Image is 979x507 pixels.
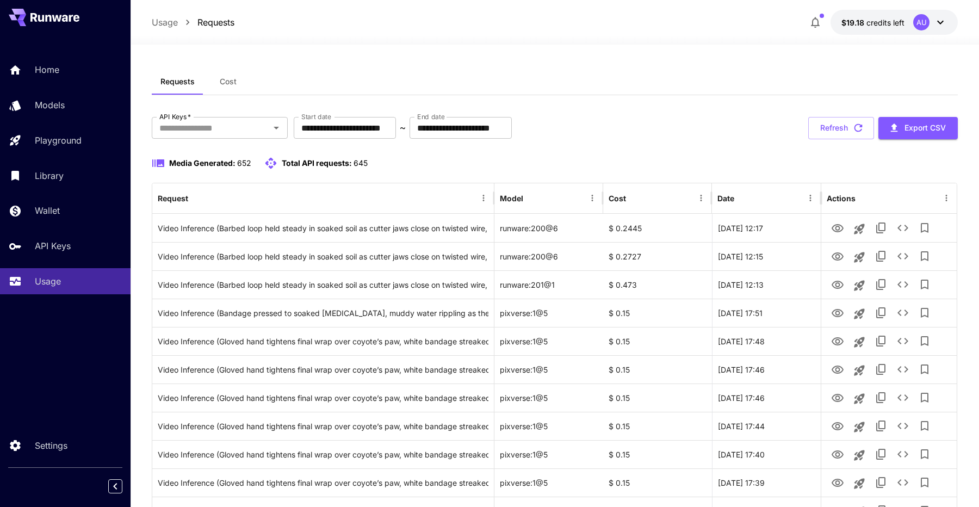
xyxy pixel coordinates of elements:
button: Add to library [914,472,935,493]
button: Sort [524,190,540,206]
span: credits left [866,18,904,27]
button: Collapse sidebar [108,479,122,493]
button: View [827,443,848,465]
button: View [827,273,848,295]
button: View [827,471,848,493]
button: Launch in playground [848,331,870,353]
button: Copy TaskUUID [870,217,892,239]
button: View [827,217,848,239]
div: 30 Sep, 2025 12:13 [712,270,821,299]
span: Cost [220,77,237,86]
button: Copy TaskUUID [870,302,892,324]
span: 645 [354,158,368,168]
div: Model [500,194,523,203]
button: Launch in playground [848,218,870,240]
a: Usage [152,16,178,29]
div: Date [717,194,734,203]
div: Click to copy prompt [158,327,488,355]
button: View [827,245,848,267]
button: Launch in playground [848,416,870,438]
button: Launch in playground [848,388,870,410]
div: $ 0.15 [603,299,712,327]
button: See details [892,472,914,493]
button: View [827,386,848,409]
button: Menu [585,190,600,206]
button: See details [892,443,914,465]
div: $ 0.2727 [603,242,712,270]
div: runware:201@1 [494,270,603,299]
div: Collapse sidebar [116,477,131,496]
button: Menu [939,190,954,206]
button: Launch in playground [848,303,870,325]
label: End date [417,112,444,121]
button: See details [892,274,914,295]
nav: breadcrumb [152,16,234,29]
button: Launch in playground [848,473,870,494]
button: Add to library [914,245,935,267]
label: API Keys [159,112,191,121]
button: Sort [627,190,642,206]
p: Wallet [35,204,60,217]
div: pixverse:1@5 [494,384,603,412]
button: Sort [189,190,205,206]
div: $ 0.15 [603,384,712,412]
div: Actions [827,194,856,203]
div: pixverse:1@5 [494,355,603,384]
button: See details [892,387,914,409]
p: Models [35,98,65,112]
div: pixverse:1@5 [494,299,603,327]
p: API Keys [35,239,71,252]
button: Menu [476,190,491,206]
button: Add to library [914,217,935,239]
div: 29 Sep, 2025 17:46 [712,355,821,384]
button: Launch in playground [848,444,870,466]
span: 652 [237,158,251,168]
div: $19.18352 [841,17,904,28]
div: Click to copy prompt [158,441,488,468]
button: Refresh [808,117,874,139]
button: See details [892,302,914,324]
button: Open [269,120,284,135]
div: Cost [609,194,626,203]
div: Click to copy prompt [158,271,488,299]
div: 29 Sep, 2025 17:46 [712,384,821,412]
div: Click to copy prompt [158,356,488,384]
button: Launch in playground [848,360,870,381]
button: Menu [803,190,818,206]
div: Click to copy prompt [158,384,488,412]
div: Click to copy prompt [158,243,488,270]
button: Copy TaskUUID [870,330,892,352]
p: Home [35,63,59,76]
div: runware:200@6 [494,214,603,242]
button: Menu [693,190,709,206]
button: Add to library [914,415,935,437]
button: View [827,330,848,352]
div: 30 Sep, 2025 12:17 [712,214,821,242]
div: $ 0.15 [603,468,712,497]
button: Copy TaskUUID [870,358,892,380]
div: $ 0.15 [603,327,712,355]
div: $ 0.15 [603,355,712,384]
p: Playground [35,134,82,147]
button: View [827,358,848,380]
div: $ 0.15 [603,412,712,440]
button: Launch in playground [848,246,870,268]
label: Start date [301,112,331,121]
button: Add to library [914,358,935,380]
div: Click to copy prompt [158,214,488,242]
div: $ 0.2445 [603,214,712,242]
div: runware:200@6 [494,242,603,270]
div: $ 0.473 [603,270,712,299]
p: Settings [35,439,67,452]
button: Export CSV [878,117,958,139]
button: View [827,415,848,437]
div: 30 Sep, 2025 12:15 [712,242,821,270]
button: Copy TaskUUID [870,443,892,465]
a: Requests [197,16,234,29]
div: AU [913,14,930,30]
p: ~ [400,121,406,134]
button: Copy TaskUUID [870,472,892,493]
span: $19.18 [841,18,866,27]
